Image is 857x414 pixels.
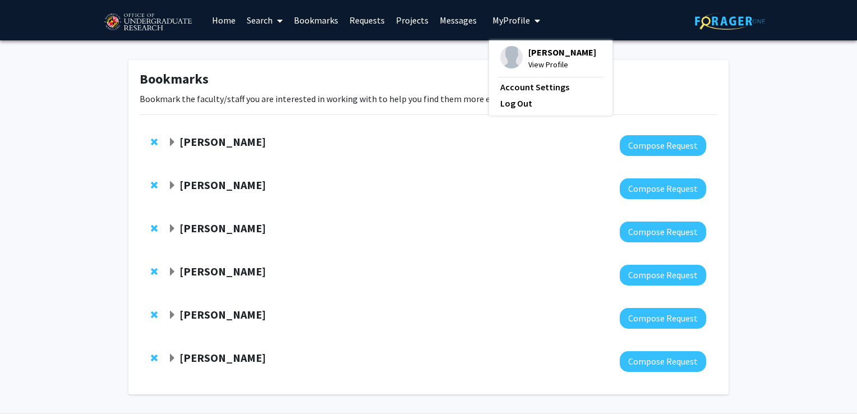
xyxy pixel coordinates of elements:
[434,1,482,40] a: Messages
[168,181,177,190] span: Expand Nathaniel Pearl Bookmark
[288,1,344,40] a: Bookmarks
[151,353,158,362] span: Remove Macarena Farcuh Yuri from bookmarks
[206,1,241,40] a: Home
[500,80,601,94] a: Account Settings
[179,135,266,149] strong: [PERSON_NAME]
[168,311,177,320] span: Expand Alexander Shackman Bookmark
[151,137,158,146] span: Remove Veronica Kang from bookmarks
[100,8,195,36] img: University of Maryland Logo
[151,224,158,233] span: Remove Jeremy Purcell from bookmarks
[528,58,596,71] span: View Profile
[344,1,390,40] a: Requests
[168,138,177,147] span: Expand Veronica Kang Bookmark
[528,46,596,58] span: [PERSON_NAME]
[620,265,706,286] button: Compose Request to Jeffery Klauda
[241,1,288,40] a: Search
[179,307,266,321] strong: [PERSON_NAME]
[179,221,266,235] strong: [PERSON_NAME]
[695,12,765,30] img: ForagerOne Logo
[179,178,266,192] strong: [PERSON_NAME]
[500,46,596,71] div: Profile Picture[PERSON_NAME]View Profile
[492,15,530,26] span: My Profile
[500,46,523,68] img: Profile Picture
[140,92,717,105] p: Bookmark the faculty/staff you are interested in working with to help you find them more easily l...
[168,268,177,277] span: Expand Jeffery Klauda Bookmark
[179,351,266,365] strong: [PERSON_NAME]
[151,310,158,319] span: Remove Alexander Shackman from bookmarks
[151,267,158,276] span: Remove Jeffery Klauda from bookmarks
[620,135,706,156] button: Compose Request to Veronica Kang
[500,96,601,110] a: Log Out
[151,181,158,190] span: Remove Nathaniel Pearl from bookmarks
[390,1,434,40] a: Projects
[140,71,717,88] h1: Bookmarks
[168,224,177,233] span: Expand Jeremy Purcell Bookmark
[620,351,706,372] button: Compose Request to Macarena Farcuh Yuri
[168,354,177,363] span: Expand Macarena Farcuh Yuri Bookmark
[620,222,706,242] button: Compose Request to Jeremy Purcell
[620,178,706,199] button: Compose Request to Nathaniel Pearl
[179,264,266,278] strong: [PERSON_NAME]
[620,308,706,329] button: Compose Request to Alexander Shackman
